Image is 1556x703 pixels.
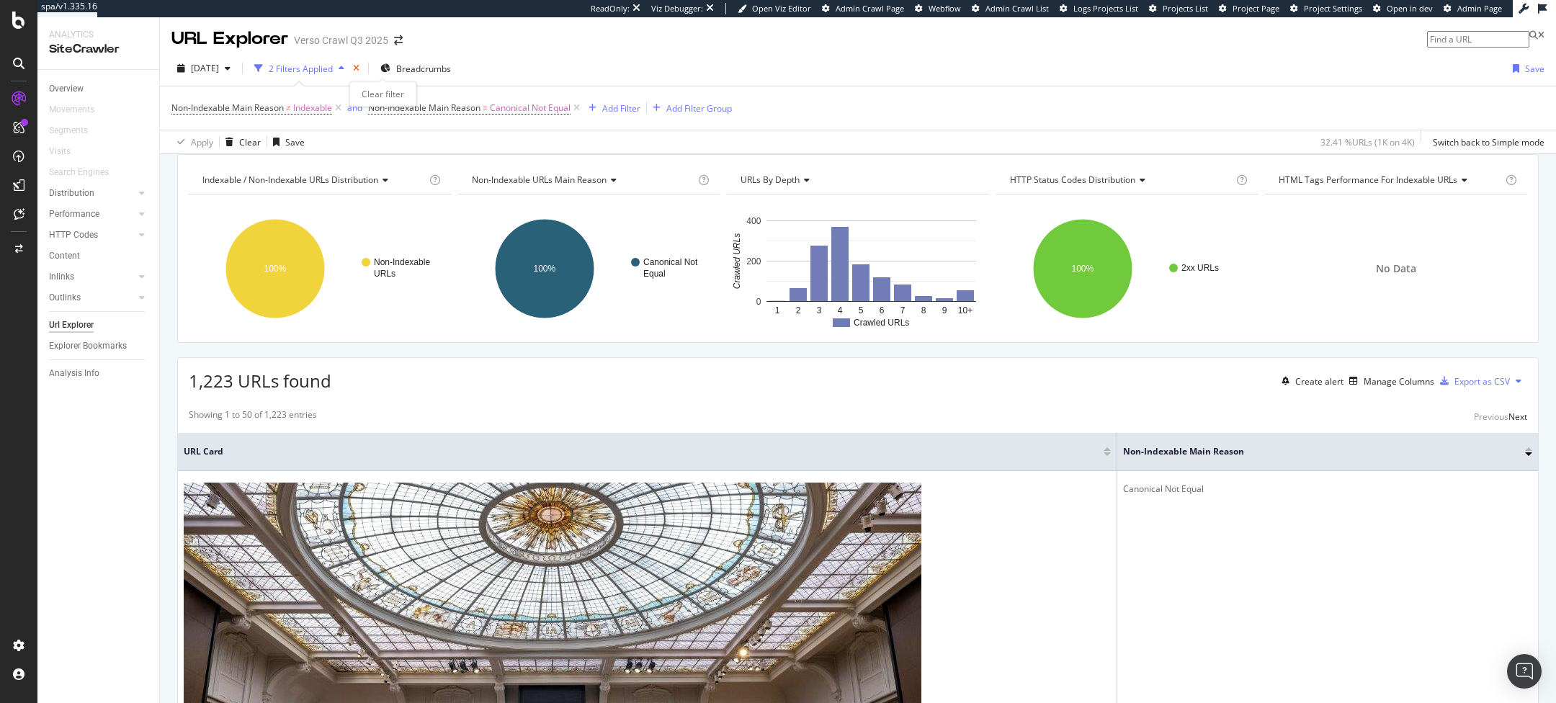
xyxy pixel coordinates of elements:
[171,27,288,51] div: URL Explorer
[647,99,732,117] button: Add Filter Group
[49,290,81,305] div: Outlinks
[1343,372,1434,390] button: Manage Columns
[184,445,1100,458] span: URL Card
[49,102,94,117] div: Movements
[269,63,333,75] div: 2 Filters Applied
[350,61,362,76] div: times
[900,305,906,315] text: 7
[49,248,149,264] a: Content
[49,165,109,180] div: Search Engines
[583,99,640,117] button: Add Filter
[171,130,213,153] button: Apply
[189,206,451,331] svg: A chart.
[921,305,926,315] text: 8
[1071,264,1094,274] text: 100%
[49,123,102,138] a: Segments
[1474,408,1508,426] button: Previous
[458,206,720,331] svg: A chart.
[929,3,961,14] span: Webflow
[746,216,761,226] text: 400
[1007,169,1234,192] h4: HTTP Status Codes Distribution
[1508,411,1527,423] div: Next
[49,29,148,41] div: Analytics
[1123,483,1532,496] div: Canonical Not Equal
[200,169,426,192] h4: Indexable / Non-Indexable URLs Distribution
[49,318,149,333] a: Url Explorer
[239,136,261,148] div: Clear
[49,81,149,97] a: Overview
[651,3,703,14] div: Viz Debugger:
[220,130,261,153] button: Clear
[49,144,85,159] a: Visits
[602,102,640,115] div: Add Filter
[49,102,109,117] a: Movements
[49,269,74,285] div: Inlinks
[349,81,416,107] div: Clear filter
[1320,136,1415,148] div: 32.41 % URLs ( 1K on 4K )
[1276,370,1343,393] button: Create alert
[396,63,451,75] span: Breadcrumbs
[1457,3,1502,14] span: Admin Page
[1434,370,1510,393] button: Export as CSV
[1181,263,1219,273] text: 2xx URLs
[1060,3,1138,14] a: Logs Projects List
[49,123,88,138] div: Segments
[1279,174,1457,186] span: HTML Tags Performance for Indexable URLs
[171,57,236,80] button: [DATE]
[859,305,864,315] text: 5
[191,136,213,148] div: Apply
[1376,261,1416,276] span: No Data
[1474,411,1508,423] div: Previous
[347,102,362,114] div: and
[264,264,287,274] text: 100%
[996,206,1258,331] svg: A chart.
[49,207,135,222] a: Performance
[249,57,350,80] button: 2 Filters Applied
[267,130,305,153] button: Save
[293,98,332,118] span: Indexable
[49,290,135,305] a: Outlinks
[817,305,822,315] text: 3
[1364,375,1434,388] div: Manage Columns
[49,339,127,354] div: Explorer Bookmarks
[285,136,305,148] div: Save
[189,408,317,426] div: Showing 1 to 50 of 1,223 entries
[49,228,98,243] div: HTTP Codes
[1163,3,1208,14] span: Projects List
[732,233,742,289] text: Crawled URLs
[347,101,362,115] button: and
[472,174,607,186] span: Non-Indexable URLs Main Reason
[1507,57,1544,80] button: Save
[368,102,480,114] span: Non-Indexable Main Reason
[746,256,761,267] text: 200
[189,369,331,393] span: 1,223 URLs found
[738,3,811,14] a: Open Viz Editor
[469,169,696,192] h4: Non-Indexable URLs Main Reason
[49,269,135,285] a: Inlinks
[1444,3,1502,14] a: Admin Page
[49,366,149,381] a: Analysis Info
[666,102,732,115] div: Add Filter Group
[822,3,904,14] a: Admin Crawl Page
[1123,445,1503,458] span: Non-Indexable Main Reason
[1290,3,1362,14] a: Project Settings
[1454,375,1510,388] div: Export as CSV
[1525,63,1544,75] div: Save
[915,3,961,14] a: Webflow
[49,339,149,354] a: Explorer Bookmarks
[756,297,761,307] text: 0
[796,305,801,315] text: 2
[1427,130,1544,153] button: Switch back to Simple mode
[49,207,99,222] div: Performance
[1508,408,1527,426] button: Next
[171,102,284,114] span: Non-Indexable Main Reason
[286,102,291,114] span: ≠
[49,144,71,159] div: Visits
[727,206,989,331] svg: A chart.
[1295,375,1343,388] div: Create alert
[49,228,135,243] a: HTTP Codes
